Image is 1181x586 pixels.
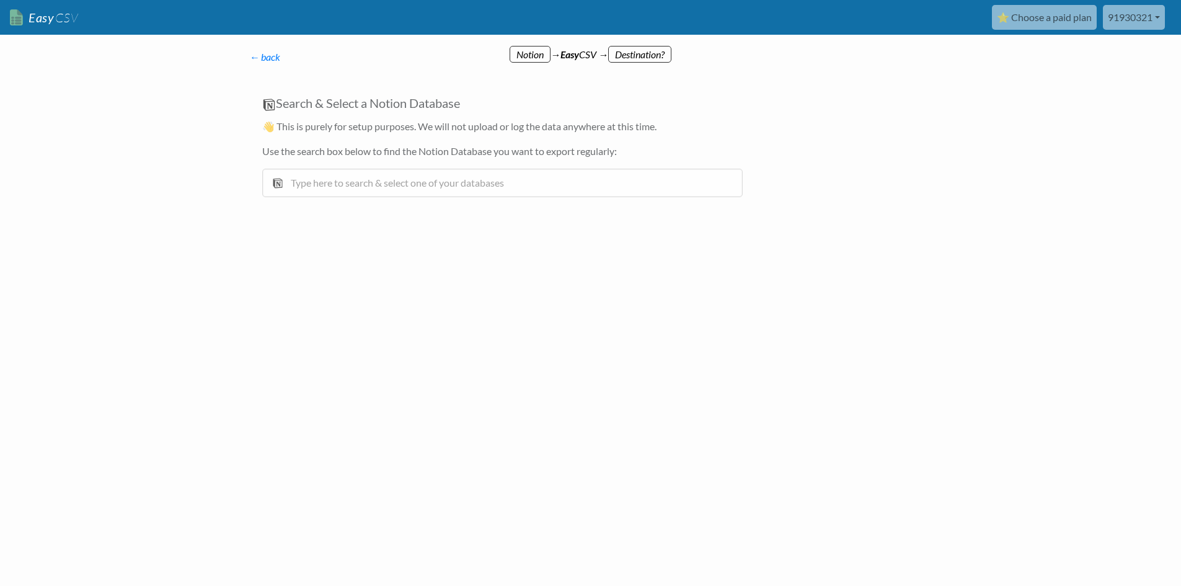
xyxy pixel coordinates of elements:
[262,119,743,134] p: 👋 This is purely for setup purposes. We will not upload or log the data anywhere at this time.
[262,169,743,197] input: Type here to search & select one of your databases
[237,35,944,62] div: → CSV →
[262,95,743,114] h5: Search & Select a Notion Database
[992,5,1097,30] a: ⭐ Choose a paid plan
[1103,5,1165,30] a: 91930321
[54,10,78,25] span: CSV
[262,144,743,159] p: Use the search box below to find the Notion Database you want to export regularly:
[262,95,276,114] img: Notion Logo
[250,51,281,63] a: ← back
[10,5,78,30] a: EasyCSV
